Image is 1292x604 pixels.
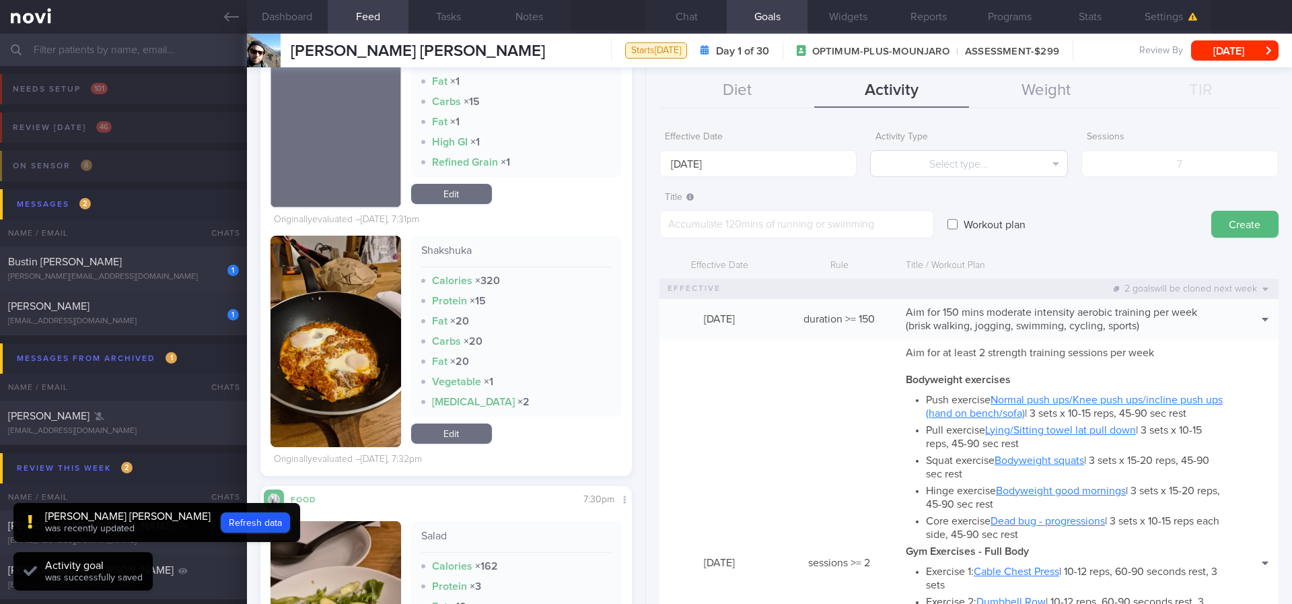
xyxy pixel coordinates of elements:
strong: [MEDICAL_DATA] [432,397,515,407]
strong: Carbs [432,336,461,347]
a: Edit [411,424,492,444]
span: Aim for at least 2 strength training sessions per week [906,347,1154,358]
strong: Calories [432,275,472,286]
strong: Gym Exercises - Full Body [906,546,1029,557]
li: Push exercise | 3 sets x 10-15 reps, 45-90 sec rest [926,390,1225,420]
span: Title [665,193,694,202]
span: was successfully saved [45,573,143,582]
button: Activity [814,74,969,108]
strong: × 1 [450,116,460,127]
div: 2 goals will be cloned next week [1107,279,1275,298]
label: Sessions [1087,131,1273,143]
label: Workout plan [957,211,1032,238]
strong: Bodyweight exercises [906,374,1011,385]
li: Exercise 1: | 10-12 reps, 60-90 seconds rest, 3 sets [926,562,1225,592]
span: ASSESSMENT-$299 [949,45,1059,59]
strong: × 15 [464,96,480,107]
div: Salad [421,529,612,553]
div: [EMAIL_ADDRESS][DOMAIN_NAME] [8,426,239,436]
li: Hinge exercise | 3 sets x 15-20 reps, 45-90 sec rest [926,481,1225,511]
button: Refresh data [221,512,290,533]
div: Chats [193,220,247,246]
span: 1 [166,352,177,364]
div: Title / Workout Plan [899,253,1231,279]
div: Effective Date [659,253,779,279]
strong: × 3 [470,581,481,592]
strong: Refined Grain [432,157,498,168]
a: Cable Chest Press [974,566,1059,577]
span: Aim for 150 mins moderate intensity aerobic training per week (brisk walking, jogging, swimming, ... [906,307,1197,331]
span: [PERSON_NAME] [PERSON_NAME] [291,43,545,59]
strong: Vegetable [432,376,481,387]
strong: × 1 [484,376,493,387]
div: Originally evaluated – [DATE], 7:31pm [274,214,419,226]
span: Review By [1139,45,1183,57]
label: Activity Type [875,131,1062,143]
div: Needs setup [9,80,111,98]
div: Originally evaluated – [DATE], 7:32pm [274,454,422,466]
strong: × 162 [475,561,498,572]
div: 1 [227,309,239,321]
div: Activity goal [45,559,143,572]
strong: Fat [432,116,447,127]
a: Edit [411,184,492,204]
strong: × 2 [517,397,530,407]
div: Chats [193,374,247,401]
button: [DATE] [1191,40,1279,61]
a: Lying/Sitting towel lat pull down [985,425,1136,436]
input: 7 [1081,150,1279,177]
span: [PERSON_NAME] [PERSON_NAME] [8,521,174,531]
div: [EMAIL_ADDRESS][DOMAIN_NAME] [8,580,239,591]
strong: Protein [432,296,467,306]
strong: Fat [432,76,447,87]
div: sessions >= 2 [779,549,899,576]
span: 2 [79,198,91,209]
strong: × 1 [470,137,480,147]
span: [PERSON_NAME] [8,411,89,422]
a: Normal push ups/Knee push ups/incline push ups (hand on bench/sofa) [926,395,1223,419]
div: Shakshuka [421,244,612,267]
img: Shakshuka [271,236,401,447]
span: [DATE] [704,558,735,568]
div: Food [284,493,338,504]
strong: Calories [432,561,472,572]
strong: Day 1 of 30 [716,44,769,58]
div: [PERSON_NAME] [PERSON_NAME] [45,510,211,523]
strong: × 15 [470,296,486,306]
li: Pull exercise | 3 sets x 10-15 reps, 45-90 sec rest [926,420,1225,450]
strong: × 20 [450,316,469,327]
div: Rule [779,253,899,279]
strong: Carbs [432,96,461,107]
span: 8 [81,160,92,171]
li: Squat exercise | 3 sets x 15-20 reps, 45-90 sec rest [926,450,1225,481]
div: Chats [193,483,247,510]
span: Bustin [PERSON_NAME] [8,257,122,267]
strong: × 320 [475,275,500,286]
strong: High GI [432,137,468,147]
div: Starts [DATE] [625,42,687,59]
button: Select type... [870,150,1067,177]
button: Weight [969,74,1124,108]
strong: × 20 [450,356,469,367]
span: [PERSON_NAME] [PERSON_NAME] [8,565,174,576]
strong: × 1 [501,157,510,168]
div: [EMAIL_ADDRESS][DOMAIN_NAME] [8,536,239,546]
strong: × 20 [464,336,482,347]
label: Effective Date [665,131,851,143]
a: Dead bug - progressions [991,516,1105,527]
div: Review [DATE] [9,119,115,137]
div: 1 [227,265,239,276]
span: 46 [96,121,112,133]
strong: × 1 [450,76,460,87]
div: duration >= 150 [779,306,899,333]
div: Review this week [13,459,136,477]
a: Bodyweight squats [995,455,1084,466]
a: Bodyweight good mornings [996,485,1126,496]
span: 101 [91,83,108,94]
button: Diet [659,74,814,108]
span: 7:30pm [583,495,614,504]
strong: Protein [432,581,467,592]
span: was recently updated [45,524,135,533]
div: On sensor [9,157,96,175]
span: [DATE] [704,314,735,325]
